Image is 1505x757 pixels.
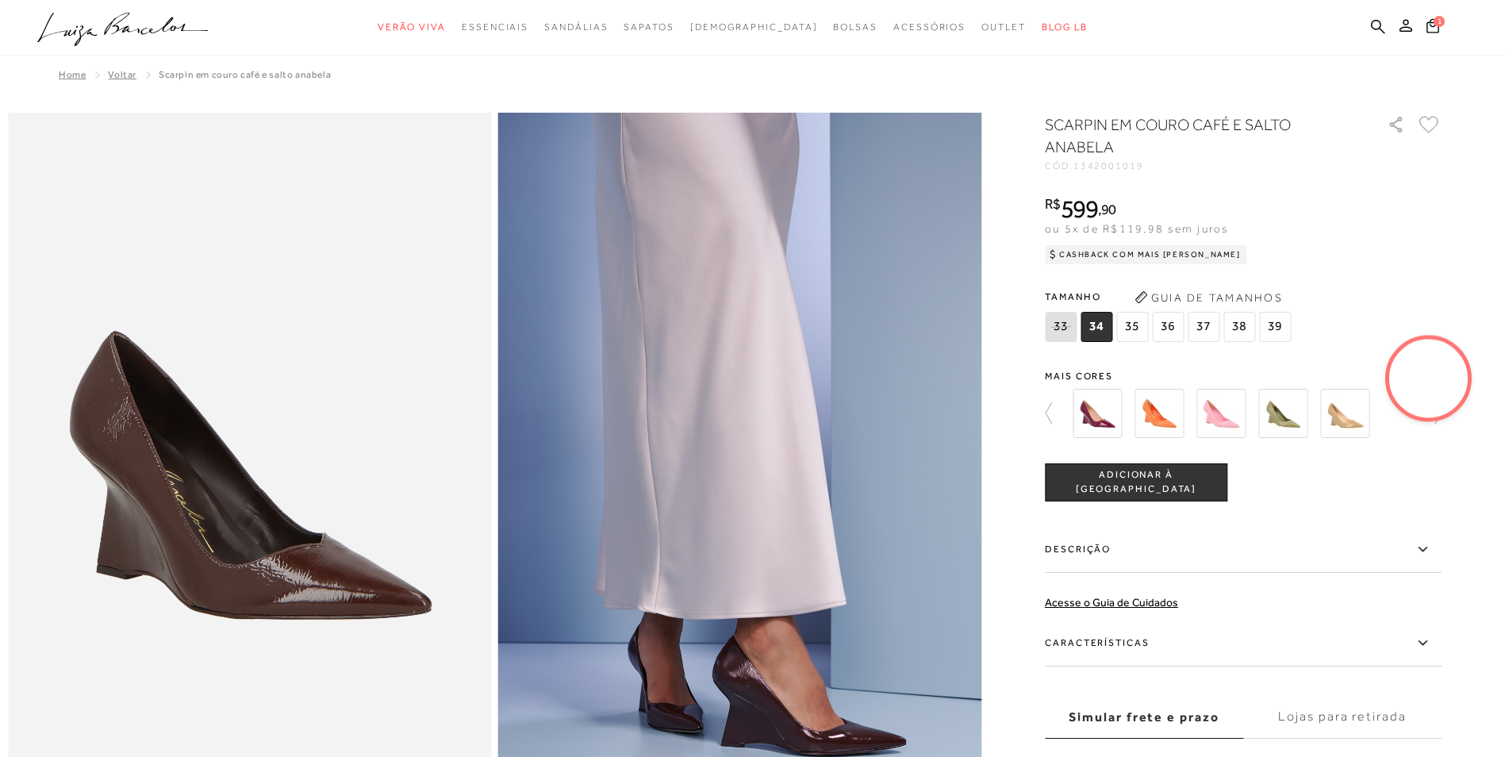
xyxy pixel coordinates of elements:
[1073,389,1122,438] img: SCARPIN ANABELA EM COURO VERNIZ MARSALA
[1045,245,1247,264] div: Cashback com Mais [PERSON_NAME]
[624,21,674,33] span: Sapatos
[1061,194,1098,223] span: 599
[59,69,86,80] a: Home
[1258,389,1307,438] img: SCARPIN ANABELA EM COURO VERDE OLIVA
[1042,13,1088,42] a: BLOG LB
[1320,389,1369,438] img: SCARPIN ANABELA EM COURO VERNIZ BEGE ARGILA
[1045,371,1442,381] span: Mais cores
[159,69,331,80] span: SCARPIN EM COURO CAFÉ E SALTO ANABELA
[1098,202,1116,217] i: ,
[1223,312,1255,342] span: 38
[833,21,877,33] span: Bolsas
[1188,312,1219,342] span: 37
[1045,197,1061,211] i: R$
[544,21,608,33] span: Sandálias
[1434,16,1445,27] span: 1
[1116,312,1148,342] span: 35
[1081,312,1112,342] span: 34
[1045,463,1227,501] button: ADICIONAR À [GEOGRAPHIC_DATA]
[981,21,1026,33] span: Outlet
[378,21,446,33] span: Verão Viva
[1042,21,1088,33] span: BLOG LB
[462,13,528,42] a: categoryNavScreenReaderText
[1073,160,1144,171] span: 1342001019
[1045,621,1442,667] label: Características
[1045,527,1442,573] label: Descrição
[690,13,818,42] a: noSubCategoriesText
[1129,285,1288,310] button: Guia de Tamanhos
[1259,312,1291,342] span: 39
[1196,389,1246,438] img: SCARPIN ANABELA EM COURO ROSA CEREJEIRA
[544,13,608,42] a: categoryNavScreenReaderText
[1045,285,1295,309] span: Tamanho
[1045,696,1243,739] label: Simular frete e prazo
[1243,696,1442,739] label: Lojas para retirada
[1422,17,1444,39] button: 1
[462,21,528,33] span: Essenciais
[1045,312,1077,342] span: 33
[893,21,966,33] span: Acessórios
[378,13,446,42] a: categoryNavScreenReaderText
[690,21,818,33] span: [DEMOGRAPHIC_DATA]
[1045,161,1362,171] div: CÓD:
[1045,113,1342,158] h1: SCARPIN EM COURO CAFÉ E SALTO ANABELA
[893,13,966,42] a: categoryNavScreenReaderText
[1046,468,1227,496] span: ADICIONAR À [GEOGRAPHIC_DATA]
[1045,596,1178,609] a: Acesse o Guia de Cuidados
[624,13,674,42] a: categoryNavScreenReaderText
[833,13,877,42] a: categoryNavScreenReaderText
[1045,222,1228,235] span: ou 5x de R$119,98 sem juros
[1135,389,1184,438] img: SCARPIN ANABELA EM COURO LARANJA SUNSET
[981,13,1026,42] a: categoryNavScreenReaderText
[108,69,136,80] a: Voltar
[1152,312,1184,342] span: 36
[1101,201,1116,217] span: 90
